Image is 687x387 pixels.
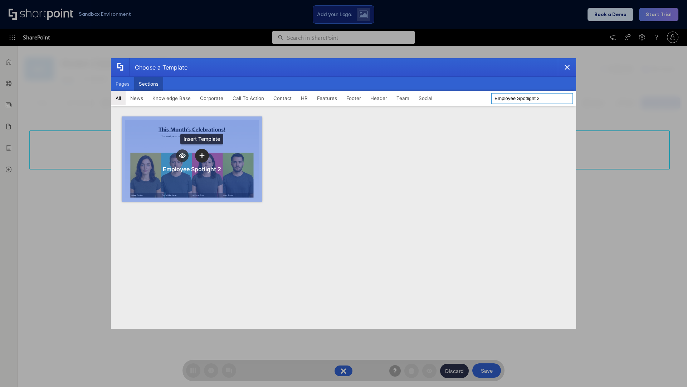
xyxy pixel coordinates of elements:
button: Knowledge Base [148,91,195,105]
div: template selector [111,58,576,329]
button: Call To Action [228,91,269,105]
button: Social [414,91,437,105]
button: News [126,91,148,105]
button: Features [312,91,342,105]
button: Team [392,91,414,105]
button: Header [366,91,392,105]
button: Contact [269,91,296,105]
input: Search [491,93,573,104]
button: Pages [111,77,134,91]
div: Employee Spotlight 2 [163,166,221,173]
button: Sections [134,77,163,91]
button: All [111,91,126,105]
button: Corporate [195,91,228,105]
div: Choose a Template [129,58,187,76]
button: Footer [342,91,366,105]
button: HR [296,91,312,105]
iframe: Chat Widget [651,353,687,387]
